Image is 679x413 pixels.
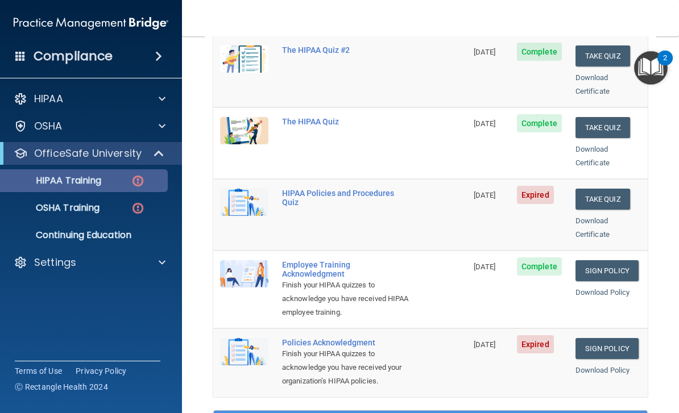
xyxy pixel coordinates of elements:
p: OSHA [34,119,63,133]
img: PMB logo [14,12,168,35]
button: Take Quiz [576,189,630,210]
div: Employee Training Acknowledgment [282,260,410,278]
p: OSHA Training [7,202,100,214]
span: Complete [517,114,562,132]
div: 2 [663,58,667,73]
div: Finish your HIPAA quizzes to acknowledge you have received your organization’s HIPAA policies. [282,347,410,388]
a: OSHA [14,119,165,133]
img: danger-circle.6113f641.png [131,174,145,188]
iframe: Drift Widget Chat Controller [622,342,665,385]
div: HIPAA Policies and Procedures Quiz [282,189,410,207]
div: The HIPAA Quiz #2 [282,45,410,55]
h4: Compliance [34,48,113,64]
p: Continuing Education [7,230,163,241]
div: Finish your HIPAA quizzes to acknowledge you have received HIPAA employee training. [282,278,410,319]
a: Privacy Policy [76,365,127,377]
span: [DATE] [474,262,495,271]
a: Download Policy [576,366,630,374]
p: HIPAA [34,92,63,106]
span: Complete [517,43,562,61]
a: Download Certificate [576,216,610,239]
button: Take Quiz [576,117,630,138]
span: [DATE] [474,119,495,128]
span: [DATE] [474,340,495,349]
span: [DATE] [474,191,495,199]
span: Expired [517,186,554,204]
p: Settings [34,256,76,269]
a: Sign Policy [576,338,639,359]
span: Ⓒ Rectangle Health 2024 [15,381,108,393]
a: Download Policy [576,288,630,297]
a: Download Certificate [576,73,610,95]
a: OfficeSafe University [14,147,165,160]
button: Take Quiz [576,45,630,66]
a: Terms of Use [15,365,62,377]
div: The HIPAA Quiz [282,117,410,126]
a: Sign Policy [576,260,639,281]
img: danger-circle.6113f641.png [131,201,145,215]
span: Expired [517,335,554,353]
span: Complete [517,257,562,276]
div: Policies Acknowledgment [282,338,410,347]
p: OfficeSafe University [34,147,142,160]
a: Download Certificate [576,145,610,167]
p: HIPAA Training [7,175,101,186]
a: Settings [14,256,165,269]
span: [DATE] [474,48,495,56]
a: HIPAA [14,92,165,106]
button: Open Resource Center, 2 new notifications [634,51,668,85]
